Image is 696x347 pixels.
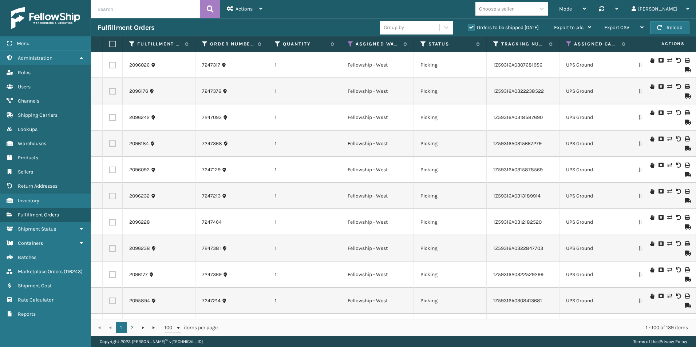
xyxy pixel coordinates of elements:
[18,283,52,289] span: Shipment Cost
[129,245,150,252] a: 2096238
[18,311,36,317] span: Reports
[138,322,149,333] a: Go to the next page
[268,52,341,78] td: 1
[685,84,689,89] i: Print Label
[659,163,663,168] i: Cancel Fulfillment Order
[667,189,672,194] i: Change shipping
[659,189,663,194] i: Cancel Fulfillment Order
[414,52,487,78] td: Picking
[685,224,689,230] i: Mark as Shipped
[559,314,632,340] td: UPS Ground
[151,325,157,331] span: Go to the last page
[667,215,672,220] i: Change shipping
[493,88,544,94] a: 1Z59316A0322238522
[428,41,472,47] label: Status
[129,271,148,278] a: 2096177
[650,136,654,141] i: On Hold
[202,245,221,252] a: 7247381
[559,6,572,12] span: Mode
[559,52,632,78] td: UPS Ground
[268,235,341,262] td: 1
[659,84,663,89] i: Cancel Fulfillment Order
[659,267,663,272] i: Cancel Fulfillment Order
[165,322,218,333] span: items per page
[685,93,689,99] i: Mark as Shipped
[129,140,149,147] a: 2096184
[676,58,680,63] i: Void Label
[659,58,663,63] i: Cancel Fulfillment Order
[268,183,341,209] td: 1
[559,78,632,104] td: UPS Ground
[202,271,222,278] a: 7247369
[414,131,487,157] td: Picking
[202,192,221,200] a: 7247213
[676,110,680,115] i: Void Label
[341,78,414,104] td: Fellowship - West
[283,41,327,47] label: Quantity
[414,78,487,104] td: Picking
[676,163,680,168] i: Void Label
[493,298,542,304] a: 1Z59316A0308413681
[676,294,680,299] i: Void Label
[268,78,341,104] td: 1
[202,219,222,226] a: 7247464
[268,288,341,314] td: 1
[129,192,150,200] a: 2096232
[685,136,689,141] i: Print Label
[341,183,414,209] td: Fellowship - West
[559,235,632,262] td: UPS Ground
[493,219,542,225] a: 1Z59316A0312182520
[559,104,632,131] td: UPS Ground
[493,193,541,199] a: 1Z59316A0313189914
[64,268,83,275] span: ( 116243 )
[18,198,39,204] span: Inventory
[414,104,487,131] td: Picking
[414,314,487,340] td: Picking
[660,339,687,344] a: Privacy Policy
[127,322,138,333] a: 2
[236,6,253,12] span: Actions
[676,241,680,246] i: Void Label
[18,268,63,275] span: Marketplace Orders
[685,163,689,168] i: Print Label
[501,41,545,47] label: Tracking Number
[650,267,654,272] i: On Hold
[659,294,663,299] i: Cancel Fulfillment Order
[650,163,654,168] i: On Hold
[129,219,150,226] a: 2096228
[667,163,672,168] i: Change shipping
[676,189,680,194] i: Void Label
[202,114,222,121] a: 7247093
[676,136,680,141] i: Void Label
[468,24,539,31] label: Orders to be shipped [DATE]
[650,189,654,194] i: On Hold
[667,58,672,63] i: Change shipping
[18,84,31,90] span: Users
[268,104,341,131] td: 1
[685,277,689,282] i: Mark as Shipped
[633,339,659,344] a: Terms of Use
[685,303,689,308] i: Mark as Shipped
[414,235,487,262] td: Picking
[685,198,689,203] i: Mark as Shipped
[659,110,663,115] i: Cancel Fulfillment Order
[559,131,632,157] td: UPS Ground
[18,297,54,303] span: Rate Calculator
[559,288,632,314] td: UPS Ground
[341,52,414,78] td: Fellowship - West
[18,98,39,104] span: Channels
[685,110,689,115] i: Print Label
[574,41,618,47] label: Assigned Carrier Service
[493,140,542,147] a: 1Z59316A0315667279
[18,254,36,260] span: Batches
[202,88,221,95] a: 7247376
[100,336,203,347] p: Copyright 2023 [PERSON_NAME]™ v [TECHNICAL_ID]
[559,157,632,183] td: UPS Ground
[18,169,33,175] span: Sellers
[268,262,341,288] td: 1
[18,126,37,132] span: Lookups
[11,7,80,29] img: logo
[659,241,663,246] i: Cancel Fulfillment Order
[268,209,341,235] td: 1
[137,41,181,47] label: Fulfillment Order Id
